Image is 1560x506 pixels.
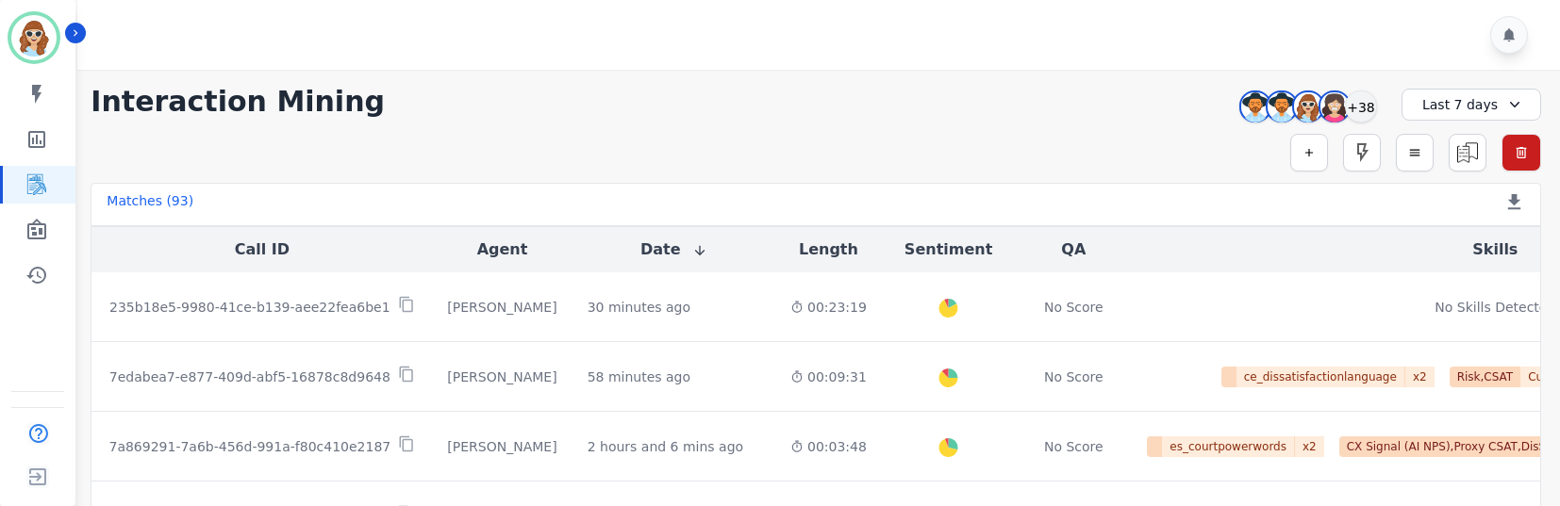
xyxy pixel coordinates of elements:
[790,437,867,456] div: 00:03:48
[447,367,556,386] div: [PERSON_NAME]
[588,437,744,456] div: 2 hours and 6 mins ago
[1295,436,1324,457] span: x 2
[640,238,707,261] button: Date
[1450,367,1521,387] span: Risk,CSAT
[1402,89,1541,121] div: Last 7 days
[91,85,385,119] h1: Interaction Mining
[447,298,556,317] div: [PERSON_NAME]
[1435,298,1555,317] div: No Skills Detected
[11,15,57,60] img: Bordered avatar
[1345,90,1377,122] div: +38
[109,367,390,386] p: 7edabea7-e877-409d-abf5-16878c8d9648
[477,238,528,261] button: Agent
[904,238,992,261] button: Sentiment
[109,298,390,317] p: 235b18e5-9980-41ce-b139-aee22fea6be1
[1472,238,1518,261] button: Skills
[790,298,867,317] div: 00:23:19
[1044,437,1104,456] div: No Score
[1044,298,1104,317] div: No Score
[799,238,858,261] button: Length
[1044,367,1104,386] div: No Score
[108,437,390,456] p: 7a869291-7a6b-456d-991a-f80c410e2187
[235,238,290,261] button: Call ID
[1405,367,1435,387] span: x 2
[588,367,690,386] div: 58 minutes ago
[1061,238,1086,261] button: QA
[790,367,867,386] div: 00:09:31
[447,437,556,456] div: [PERSON_NAME]
[1236,367,1405,387] span: ce_dissatisfactionlanguage
[107,191,193,218] div: Matches ( 93 )
[588,298,690,317] div: 30 minutes ago
[1162,436,1295,457] span: es_courtpowerwords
